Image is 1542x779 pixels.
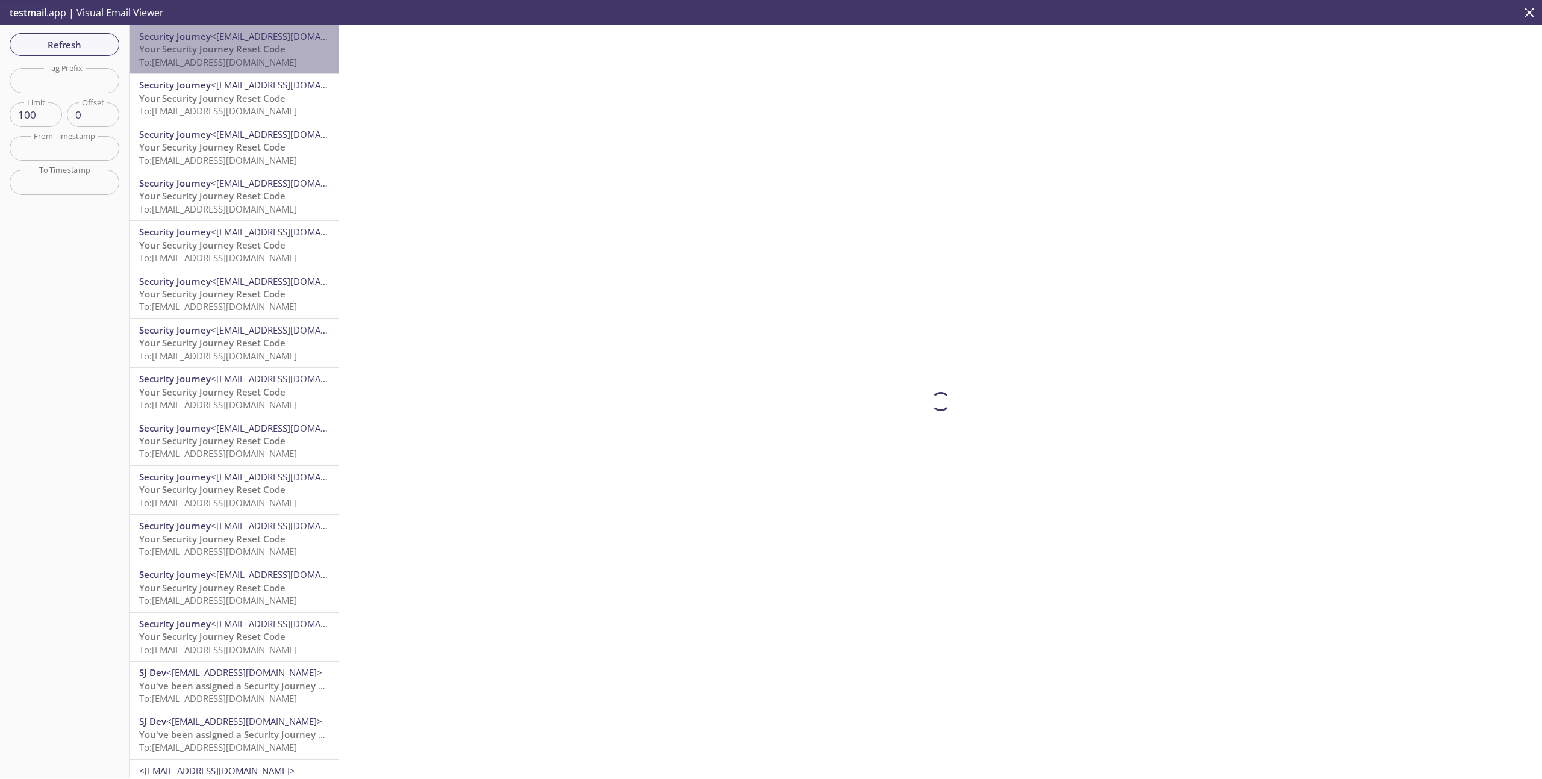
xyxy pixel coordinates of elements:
[211,226,367,238] span: <[EMAIL_ADDRESS][DOMAIN_NAME]>
[139,666,166,678] span: SJ Dev
[130,466,339,514] div: Security Journey<[EMAIL_ADDRESS][DOMAIN_NAME]>Your Security Journey Reset CodeTo:[EMAIL_ADDRESS][...
[211,373,367,385] span: <[EMAIL_ADDRESS][DOMAIN_NAME]>
[166,715,322,727] span: <[EMAIL_ADDRESS][DOMAIN_NAME]>
[211,568,367,580] span: <[EMAIL_ADDRESS][DOMAIN_NAME]>
[139,56,297,68] span: To: [EMAIL_ADDRESS][DOMAIN_NAME]
[139,715,166,727] span: SJ Dev
[211,422,367,434] span: <[EMAIL_ADDRESS][DOMAIN_NAME]>
[139,520,211,532] span: Security Journey
[139,373,211,385] span: Security Journey
[130,172,339,220] div: Security Journey<[EMAIL_ADDRESS][DOMAIN_NAME]>Your Security Journey Reset CodeTo:[EMAIL_ADDRESS][...
[139,92,286,104] span: Your Security Journey Reset Code
[139,471,211,483] span: Security Journey
[130,74,339,122] div: Security Journey<[EMAIL_ADDRESS][DOMAIN_NAME]>Your Security Journey Reset CodeTo:[EMAIL_ADDRESS][...
[139,399,297,411] span: To: [EMAIL_ADDRESS][DOMAIN_NAME]
[130,563,339,612] div: Security Journey<[EMAIL_ADDRESS][DOMAIN_NAME]>Your Security Journey Reset CodeTo:[EMAIL_ADDRESS][...
[139,226,211,238] span: Security Journey
[139,741,297,753] span: To: [EMAIL_ADDRESS][DOMAIN_NAME]
[139,447,297,459] span: To: [EMAIL_ADDRESS][DOMAIN_NAME]
[130,368,339,416] div: Security Journey<[EMAIL_ADDRESS][DOMAIN_NAME]>Your Security Journey Reset CodeTo:[EMAIL_ADDRESS][...
[139,190,286,202] span: Your Security Journey Reset Code
[10,33,119,56] button: Refresh
[139,288,286,300] span: Your Security Journey Reset Code
[139,177,211,189] span: Security Journey
[139,337,286,349] span: Your Security Journey Reset Code
[139,203,297,215] span: To: [EMAIL_ADDRESS][DOMAIN_NAME]
[211,324,367,336] span: <[EMAIL_ADDRESS][DOMAIN_NAME]>
[139,422,211,434] span: Security Journey
[211,30,367,42] span: <[EMAIL_ADDRESS][DOMAIN_NAME]>
[139,435,286,447] span: Your Security Journey Reset Code
[211,275,367,287] span: <[EMAIL_ADDRESS][DOMAIN_NAME]>
[130,515,339,563] div: Security Journey<[EMAIL_ADDRESS][DOMAIN_NAME]>Your Security Journey Reset CodeTo:[EMAIL_ADDRESS][...
[130,270,339,318] div: Security Journey<[EMAIL_ADDRESS][DOMAIN_NAME]>Your Security Journey Reset CodeTo:[EMAIL_ADDRESS][...
[139,252,297,264] span: To: [EMAIL_ADDRESS][DOMAIN_NAME]
[139,497,297,509] span: To: [EMAIL_ADDRESS][DOMAIN_NAME]
[19,37,110,52] span: Refresh
[139,30,211,42] span: Security Journey
[211,618,367,630] span: <[EMAIL_ADDRESS][DOMAIN_NAME]>
[130,25,339,73] div: Security Journey<[EMAIL_ADDRESS][DOMAIN_NAME]>Your Security Journey Reset CodeTo:[EMAIL_ADDRESS][...
[139,350,297,362] span: To: [EMAIL_ADDRESS][DOMAIN_NAME]
[130,319,339,367] div: Security Journey<[EMAIL_ADDRESS][DOMAIN_NAME]>Your Security Journey Reset CodeTo:[EMAIL_ADDRESS][...
[139,765,295,777] span: <[EMAIL_ADDRESS][DOMAIN_NAME]>
[130,417,339,465] div: Security Journey<[EMAIL_ADDRESS][DOMAIN_NAME]>Your Security Journey Reset CodeTo:[EMAIL_ADDRESS][...
[139,618,211,630] span: Security Journey
[139,582,286,594] span: Your Security Journey Reset Code
[139,545,297,557] span: To: [EMAIL_ADDRESS][DOMAIN_NAME]
[139,128,211,140] span: Security Journey
[139,594,297,606] span: To: [EMAIL_ADDRESS][DOMAIN_NAME]
[130,123,339,172] div: Security Journey<[EMAIL_ADDRESS][DOMAIN_NAME]>Your Security Journey Reset CodeTo:[EMAIL_ADDRESS][...
[139,483,286,495] span: Your Security Journey Reset Code
[139,275,211,287] span: Security Journey
[130,662,339,710] div: SJ Dev<[EMAIL_ADDRESS][DOMAIN_NAME]>You've been assigned a Security Journey Knowledge AssessmentT...
[139,154,297,166] span: To: [EMAIL_ADDRESS][DOMAIN_NAME]
[139,386,286,398] span: Your Security Journey Reset Code
[10,6,46,19] span: testmail
[139,43,286,55] span: Your Security Journey Reset Code
[211,177,367,189] span: <[EMAIL_ADDRESS][DOMAIN_NAME]>
[130,613,339,661] div: Security Journey<[EMAIL_ADDRESS][DOMAIN_NAME]>Your Security Journey Reset CodeTo:[EMAIL_ADDRESS][...
[130,221,339,269] div: Security Journey<[EMAIL_ADDRESS][DOMAIN_NAME]>Your Security Journey Reset CodeTo:[EMAIL_ADDRESS][...
[211,471,367,483] span: <[EMAIL_ADDRESS][DOMAIN_NAME]>
[139,680,420,692] span: You've been assigned a Security Journey Knowledge Assessment
[139,79,211,91] span: Security Journey
[139,239,286,251] span: Your Security Journey Reset Code
[139,630,286,642] span: Your Security Journey Reset Code
[139,300,297,312] span: To: [EMAIL_ADDRESS][DOMAIN_NAME]
[139,141,286,153] span: Your Security Journey Reset Code
[211,520,367,532] span: <[EMAIL_ADDRESS][DOMAIN_NAME]>
[139,568,211,580] span: Security Journey
[130,710,339,759] div: SJ Dev<[EMAIL_ADDRESS][DOMAIN_NAME]>You've been assigned a Security Journey Knowledge AssessmentT...
[139,324,211,336] span: Security Journey
[139,728,420,740] span: You've been assigned a Security Journey Knowledge Assessment
[211,79,367,91] span: <[EMAIL_ADDRESS][DOMAIN_NAME]>
[139,533,286,545] span: Your Security Journey Reset Code
[139,105,297,117] span: To: [EMAIL_ADDRESS][DOMAIN_NAME]
[139,692,297,704] span: To: [EMAIL_ADDRESS][DOMAIN_NAME]
[166,666,322,678] span: <[EMAIL_ADDRESS][DOMAIN_NAME]>
[211,128,367,140] span: <[EMAIL_ADDRESS][DOMAIN_NAME]>
[139,644,297,656] span: To: [EMAIL_ADDRESS][DOMAIN_NAME]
